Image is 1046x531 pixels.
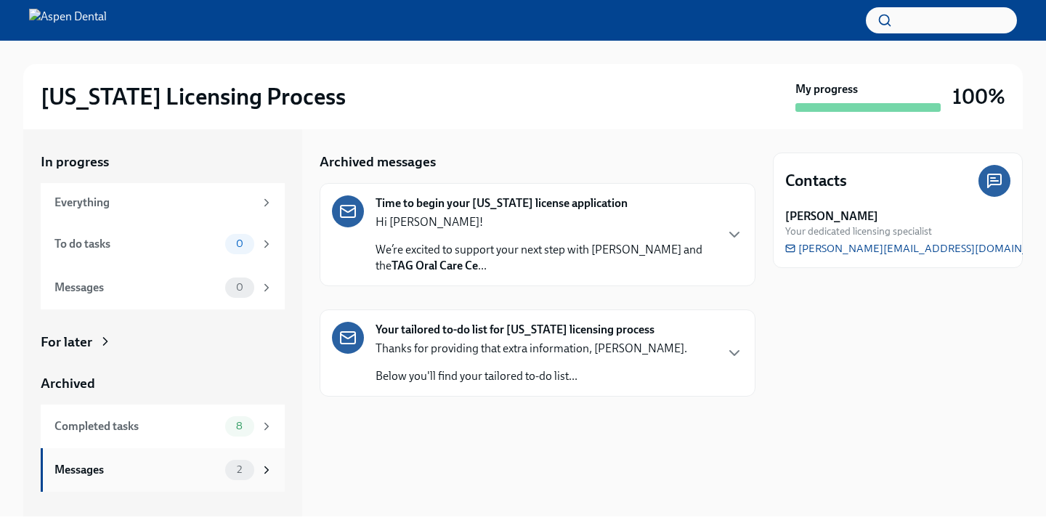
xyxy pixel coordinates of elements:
[227,421,251,431] span: 8
[54,280,219,296] div: Messages
[41,266,285,309] a: Messages0
[54,195,254,211] div: Everything
[29,9,107,32] img: Aspen Dental
[376,368,687,384] p: Below you'll find your tailored to-do list...
[227,238,252,249] span: 0
[54,462,219,478] div: Messages
[228,464,251,475] span: 2
[376,242,714,274] p: We’re excited to support your next step with [PERSON_NAME] and the ...
[952,84,1005,110] h3: 100%
[227,282,252,293] span: 0
[376,341,687,357] p: Thanks for providing that extra information, [PERSON_NAME].
[41,153,285,171] a: In progress
[41,183,285,222] a: Everything
[41,333,285,352] a: For later
[54,236,219,252] div: To do tasks
[41,222,285,266] a: To do tasks0
[41,448,285,492] a: Messages2
[376,322,654,338] strong: Your tailored to-do list for [US_STATE] licensing process
[785,170,847,192] h4: Contacts
[376,214,714,230] p: Hi [PERSON_NAME]!
[41,405,285,448] a: Completed tasks8
[320,153,436,171] h5: Archived messages
[795,81,858,97] strong: My progress
[41,82,346,111] h2: [US_STATE] Licensing Process
[785,224,932,238] span: Your dedicated licensing specialist
[54,418,219,434] div: Completed tasks
[41,374,285,393] a: Archived
[392,259,478,272] strong: TAG Oral Care Ce
[376,195,628,211] strong: Time to begin your [US_STATE] license application
[785,208,878,224] strong: [PERSON_NAME]
[41,333,92,352] div: For later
